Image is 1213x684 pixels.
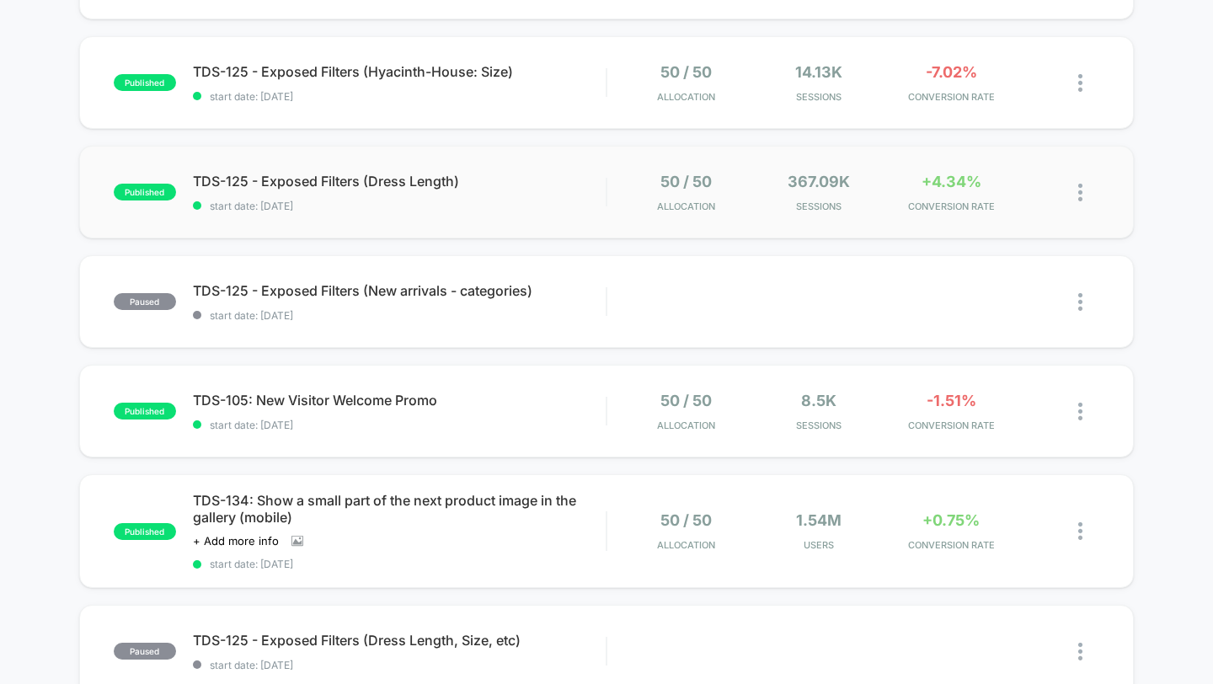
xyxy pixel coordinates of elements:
[657,539,715,551] span: Allocation
[788,173,850,190] span: 367.09k
[193,200,606,212] span: start date: [DATE]
[657,419,715,431] span: Allocation
[660,511,712,529] span: 50 / 50
[193,282,606,299] span: TDS-125 - Exposed Filters (New arrivals - categories)
[193,534,279,548] span: + Add more info
[114,74,176,91] span: published
[660,173,712,190] span: 50 / 50
[1078,293,1082,311] img: close
[890,419,1013,431] span: CONVERSION RATE
[890,91,1013,103] span: CONVERSION RATE
[890,539,1013,551] span: CONVERSION RATE
[1078,403,1082,420] img: close
[193,419,606,431] span: start date: [DATE]
[890,200,1013,212] span: CONVERSION RATE
[657,200,715,212] span: Allocation
[114,184,176,200] span: published
[193,63,606,80] span: TDS-125 - Exposed Filters (Hyacinth-House: Size)
[193,558,606,570] span: start date: [DATE]
[193,392,606,409] span: TDS-105: New Visitor Welcome Promo
[1078,74,1082,92] img: close
[926,63,977,81] span: -7.02%
[756,91,880,103] span: Sessions
[922,173,981,190] span: +4.34%
[1078,643,1082,660] img: close
[660,63,712,81] span: 50 / 50
[193,492,606,526] span: TDS-134: Show a small part of the next product image in the gallery (mobile)
[922,511,980,529] span: +0.75%
[660,392,712,409] span: 50 / 50
[796,511,842,529] span: 1.54M
[1078,522,1082,540] img: close
[114,403,176,419] span: published
[114,523,176,540] span: published
[193,173,606,190] span: TDS-125 - Exposed Filters (Dress Length)
[756,539,880,551] span: Users
[801,392,836,409] span: 8.5k
[927,392,976,409] span: -1.51%
[193,309,606,322] span: start date: [DATE]
[193,659,606,671] span: start date: [DATE]
[756,200,880,212] span: Sessions
[756,419,880,431] span: Sessions
[1078,184,1082,201] img: close
[795,63,842,81] span: 14.13k
[193,90,606,103] span: start date: [DATE]
[657,91,715,103] span: Allocation
[114,293,176,310] span: paused
[193,632,606,649] span: TDS-125 - Exposed Filters (Dress Length, Size, etc)
[114,643,176,660] span: paused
